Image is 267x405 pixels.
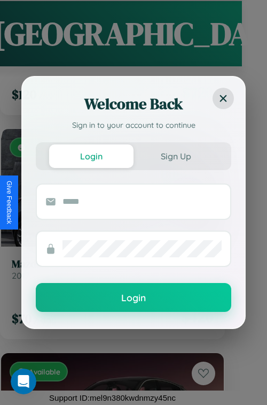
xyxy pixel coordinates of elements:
[49,144,133,168] button: Login
[5,181,13,224] div: Give Feedback
[36,120,231,132] p: Sign in to your account to continue
[36,283,231,312] button: Login
[11,369,36,394] iframe: Intercom live chat
[133,144,218,168] button: Sign Up
[36,93,231,114] h2: Welcome Back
